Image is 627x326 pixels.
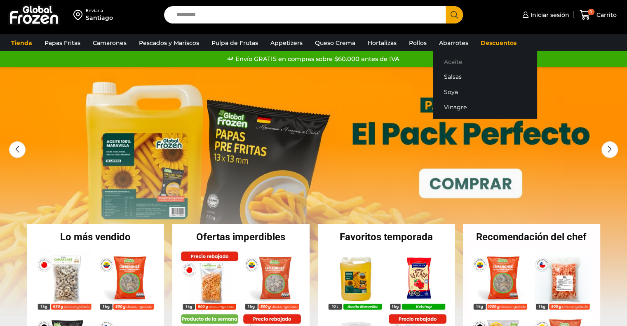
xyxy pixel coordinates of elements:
[89,35,131,51] a: Camarones
[477,35,521,51] a: Descuentos
[311,35,359,51] a: Queso Crema
[40,35,85,51] a: Papas Fritas
[446,6,463,23] button: Search button
[433,84,537,100] a: Soya
[364,35,401,51] a: Hortalizas
[463,232,600,242] h2: Recomendación del chef
[520,7,569,23] a: Iniciar sesión
[318,232,455,242] h2: Favoritos temporada
[9,141,26,158] div: Previous slide
[86,14,113,22] div: Santiago
[588,9,594,15] span: 0
[266,35,307,51] a: Appetizers
[433,100,537,115] a: Vinagre
[433,69,537,84] a: Salsas
[27,232,164,242] h2: Lo más vendido
[433,54,537,69] a: Aceite
[594,11,617,19] span: Carrito
[135,35,203,51] a: Pescados y Mariscos
[86,8,113,14] div: Enviar a
[172,232,310,242] h2: Ofertas imperdibles
[601,141,618,158] div: Next slide
[207,35,262,51] a: Pulpa de Frutas
[7,35,36,51] a: Tienda
[405,35,431,51] a: Pollos
[435,35,472,51] a: Abarrotes
[578,5,619,25] a: 0 Carrito
[528,11,569,19] span: Iniciar sesión
[73,8,86,22] img: address-field-icon.svg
